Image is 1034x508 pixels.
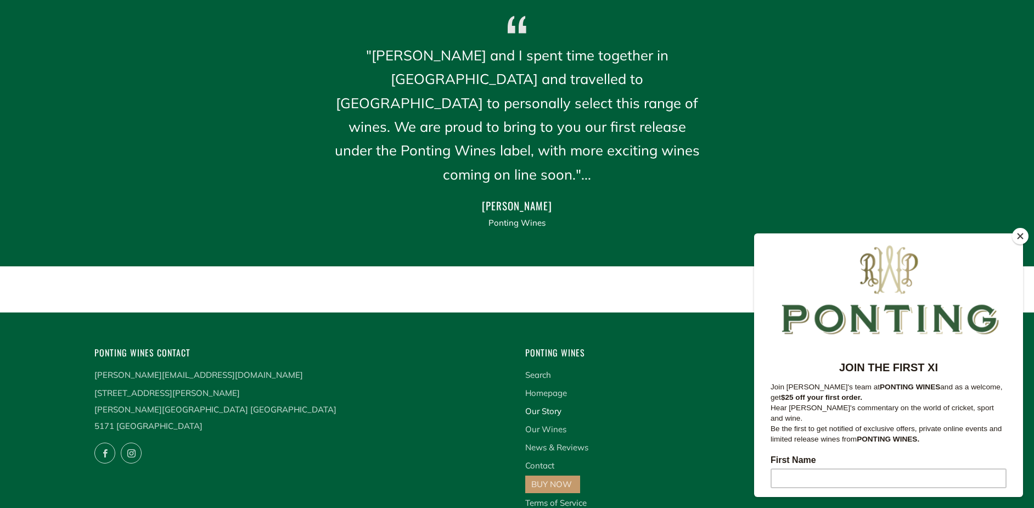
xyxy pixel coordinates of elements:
[330,43,704,186] h2: "[PERSON_NAME] and I spent time together in [GEOGRAPHIC_DATA] and travelled to [GEOGRAPHIC_DATA] ...
[27,160,108,168] strong: $25 off your first order.
[1012,228,1029,244] button: Close
[525,388,567,398] a: Homepage
[525,345,940,360] h4: Ponting Wines
[525,498,587,508] a: Terms of Service
[525,370,551,380] a: Search
[16,268,252,281] label: Last Name
[16,314,252,327] label: Email
[330,215,704,231] p: Ponting Wines
[126,149,186,158] strong: PONTING WINES
[94,370,303,380] a: [PERSON_NAME][EMAIL_ADDRESS][DOMAIN_NAME]
[525,460,554,471] a: Contact
[525,442,588,453] a: News & Reviews
[16,190,252,211] p: Be the first to get notified of exclusive offers, private online events and limited release wines...
[16,169,252,190] p: Hear [PERSON_NAME]'s commentary on the world of cricket, sport and wine.
[85,128,184,140] strong: JOIN THE FIRST XI
[525,424,566,434] a: Our Wines
[16,360,252,380] input: Subscribe
[330,196,704,215] h4: [PERSON_NAME]
[525,406,561,416] a: Our Story
[94,345,509,360] h4: Ponting Wines Contact
[16,222,252,235] label: First Name
[103,202,165,210] strong: PONTING WINES.
[16,393,246,441] span: We will send you a confirmation email to subscribe. I agree to sign up to the Ponting Wines newsl...
[531,479,572,489] a: BUY NOW
[16,148,252,169] p: Join [PERSON_NAME]'s team at and as a welcome, get
[94,385,509,434] p: [STREET_ADDRESS][PERSON_NAME] [PERSON_NAME][GEOGRAPHIC_DATA] [GEOGRAPHIC_DATA] 5171 [GEOGRAPHIC_D...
